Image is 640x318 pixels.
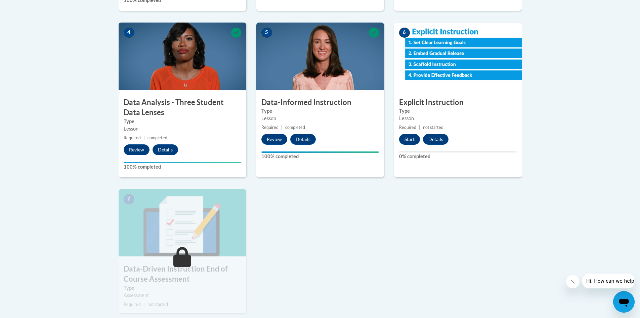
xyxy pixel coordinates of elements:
h3: Data Analysis - Three Student Data Lenses [119,97,246,118]
button: Details [153,144,178,155]
label: 0% completed [399,153,517,160]
span: 6 [399,28,410,38]
label: 100% completed [261,153,379,160]
button: Details [290,134,316,145]
h3: Data-Informed Instruction [256,97,384,108]
span: Required [124,302,141,307]
span: | [143,135,145,140]
div: Lesson [399,115,517,122]
span: 4 [124,28,134,38]
span: completed [285,125,305,130]
span: Hi. How can we help? [4,5,54,10]
img: Course Image [119,23,246,90]
button: Details [423,134,449,145]
span: | [281,125,283,130]
button: Review [124,144,150,155]
img: Course Image [119,189,246,256]
div: Your progress [261,151,379,153]
div: Assessment [124,292,241,299]
span: 7 [124,194,134,204]
span: Required [124,135,141,140]
iframe: Close message [566,275,580,288]
div: Your progress [124,162,241,163]
button: Review [261,134,287,145]
span: Required [399,125,416,130]
iframe: Message from company [582,274,635,288]
img: Course Image [256,23,384,90]
span: 5 [261,28,272,38]
span: not started [423,125,443,130]
span: not started [147,302,168,307]
button: Start [399,134,420,145]
label: Type [399,107,517,115]
label: Type [261,107,379,115]
span: Required [261,125,279,130]
div: Lesson [124,125,241,133]
span: completed [147,135,167,140]
label: 100% completed [124,163,241,171]
span: | [143,302,145,307]
div: Lesson [261,115,379,122]
label: Type [124,284,241,292]
span: | [419,125,420,130]
h3: Data-Driven Instruction End of Course Assessment [119,264,246,285]
img: Course Image [394,23,522,90]
label: Type [124,118,241,125]
h3: Explicit Instruction [394,97,522,108]
iframe: Button to launch messaging window [613,291,635,313]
